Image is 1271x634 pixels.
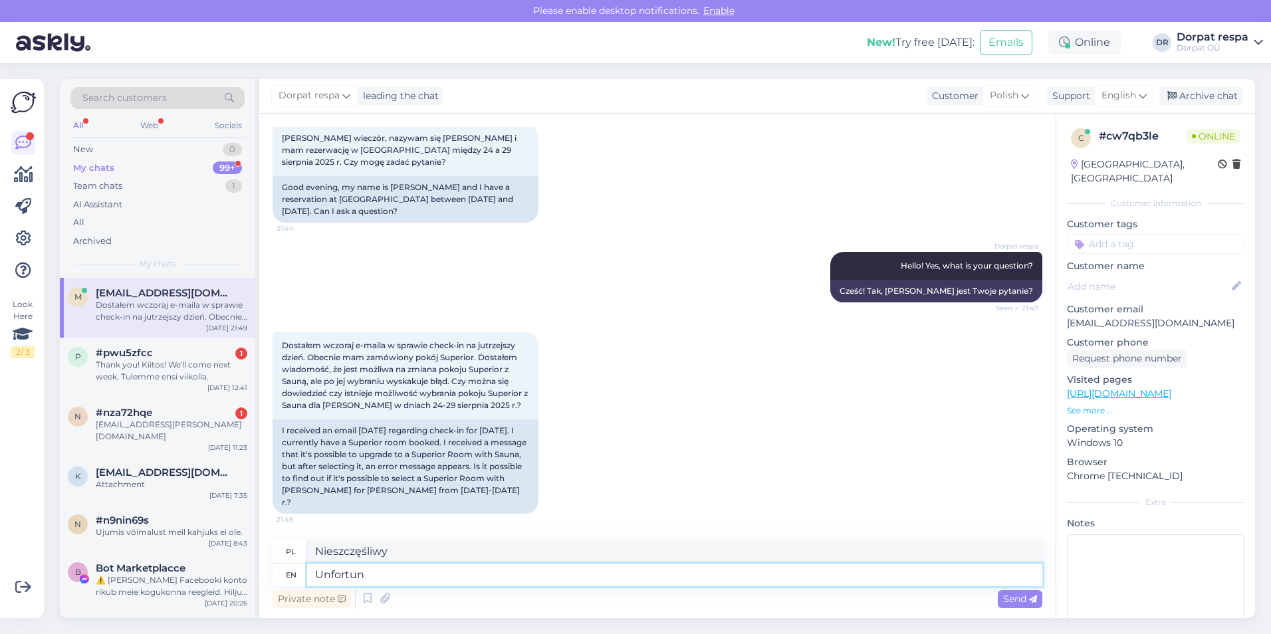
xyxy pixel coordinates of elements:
[286,564,296,586] div: en
[70,117,86,134] div: All
[307,564,1042,586] textarea: Unfortun
[1177,43,1248,53] div: Dorpat OÜ
[1071,158,1218,185] div: [GEOGRAPHIC_DATA], [GEOGRAPHIC_DATA]
[213,161,242,175] div: 99+
[699,5,739,17] span: Enable
[1067,455,1244,469] p: Browser
[1067,405,1244,417] p: See more ...
[206,323,247,333] div: [DATE] 21:49
[277,223,326,233] span: 21:44
[96,359,247,383] div: Thank you! Kiitos! We'll come next week. Tulemme ensi viikolla.
[1067,302,1244,316] p: Customer email
[279,88,340,103] span: Dorpat respa
[1067,516,1244,530] p: Notes
[990,88,1018,103] span: Polish
[73,143,93,156] div: New
[1067,387,1171,399] a: [URL][DOMAIN_NAME]
[830,280,1042,302] div: Cześć! Tak, [PERSON_NAME] jest Twoje pytanie?
[1177,32,1263,53] a: Dorpat respaDorpat OÜ
[1067,350,1187,368] div: Request phone number
[74,519,81,529] span: n
[1067,422,1244,436] p: Operating system
[235,348,247,360] div: 1
[1067,436,1244,450] p: Windows 10
[207,383,247,393] div: [DATE] 12:41
[138,117,161,134] div: Web
[75,352,81,362] span: p
[1177,32,1248,43] div: Dorpat respa
[235,407,247,419] div: 1
[73,216,84,229] div: All
[867,36,895,49] b: New!
[273,419,538,514] div: I received an email [DATE] regarding check-in for [DATE]. I currently have a Superior room booked...
[96,299,247,323] div: Dostałem wczoraj e-maila w sprawie check-in na jutrzejszy dzień. Obecnie mam zamówiony pokój Supe...
[307,540,1042,563] textarea: Nieszczęśliwy
[277,514,326,524] span: 21:49
[282,133,519,167] span: [PERSON_NAME] wieczór, nazywam się [PERSON_NAME] i mam rezerwację w [GEOGRAPHIC_DATA] między 24 a...
[74,292,82,302] span: m
[1099,128,1187,144] div: # cw7qb3le
[286,540,296,563] div: pl
[96,347,153,359] span: #pwu5zfcc
[1067,336,1244,350] p: Customer phone
[96,419,247,443] div: [EMAIL_ADDRESS][PERSON_NAME][DOMAIN_NAME]
[96,478,247,490] div: Attachment
[988,241,1038,251] span: Dorpat respa
[1078,133,1084,143] span: c
[225,179,242,193] div: 1
[11,346,35,358] div: 2 / 3
[1067,234,1244,254] input: Add a tag
[1187,129,1240,144] span: Online
[1101,88,1136,103] span: English
[1067,259,1244,273] p: Customer name
[96,287,234,299] span: mariuszspecht1992@gmail.com
[96,467,234,478] span: kirsti@jahilo.ee
[73,161,114,175] div: My chats
[273,590,351,608] div: Private note
[11,298,35,358] div: Look Here
[73,179,122,193] div: Team chats
[11,90,36,115] img: Askly Logo
[82,91,167,105] span: Search customers
[927,89,979,103] div: Customer
[208,443,247,453] div: [DATE] 11:23
[75,471,81,481] span: k
[358,89,439,103] div: leading the chat
[1067,373,1244,387] p: Visited pages
[1067,197,1244,209] div: Customer information
[73,235,112,248] div: Archived
[1048,31,1121,54] div: Online
[1068,279,1229,294] input: Add name
[901,261,1033,270] span: Hello! Yes, what is your question?
[96,574,247,598] div: ⚠️ [PERSON_NAME] Facebooki konto rikub meie kogukonna reegleid. Hiljuti on meie süsteem saanud ka...
[209,538,247,548] div: [DATE] 8:43
[1067,496,1244,508] div: Extra
[1047,89,1090,103] div: Support
[273,176,538,223] div: Good evening, my name is [PERSON_NAME] and I have a reservation at [GEOGRAPHIC_DATA] between [DAT...
[1067,316,1244,330] p: [EMAIL_ADDRESS][DOMAIN_NAME]
[74,411,81,421] span: n
[96,562,185,574] span: Bot Marketplacce
[96,526,247,538] div: Ujumis võimalust meil kahjuks ei ole.
[867,35,975,51] div: Try free [DATE]:
[96,514,149,526] span: #n9nin69s
[1153,33,1171,52] div: DR
[205,598,247,608] div: [DATE] 20:26
[96,407,152,419] span: #nza72hqe
[988,303,1038,313] span: Seen ✓ 21:47
[1067,469,1244,483] p: Chrome [TECHNICAL_ID]
[212,117,245,134] div: Socials
[1159,87,1243,105] div: Archive chat
[282,340,530,410] span: Dostałem wczoraj e-maila w sprawie check-in na jutrzejszy dzień. Obecnie mam zamówiony pokój Supe...
[1067,217,1244,231] p: Customer tags
[73,198,122,211] div: AI Assistant
[140,258,175,270] span: My chats
[223,143,242,156] div: 0
[1003,593,1037,605] span: Send
[75,567,81,577] span: B
[980,30,1032,55] button: Emails
[209,490,247,500] div: [DATE] 7:35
